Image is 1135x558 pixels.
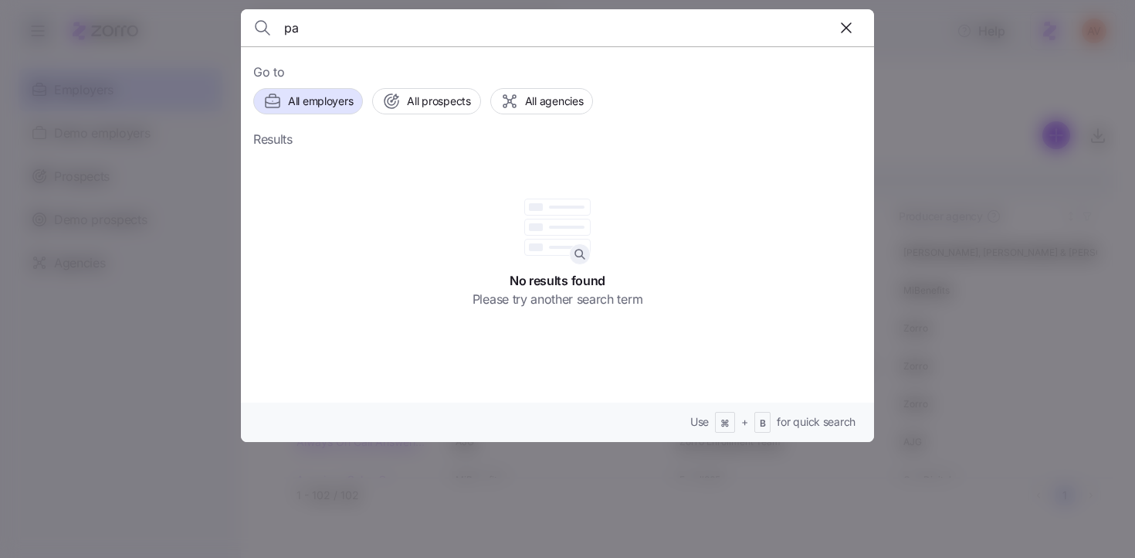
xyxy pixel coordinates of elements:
span: All prospects [407,94,470,109]
span: Go to [253,63,862,82]
span: for quick search [777,414,855,430]
button: All prospects [372,88,480,114]
span: Use [690,414,709,430]
span: + [741,414,748,430]
span: Results [253,130,293,149]
button: All employers [253,88,363,114]
button: All agencies [490,88,594,114]
span: No results found [510,271,605,291]
span: All agencies [525,94,584,109]
span: ⌘ [720,417,730,430]
span: B [760,417,766,430]
span: All employers [288,94,353,109]
span: Please try another search term [473,290,642,309]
